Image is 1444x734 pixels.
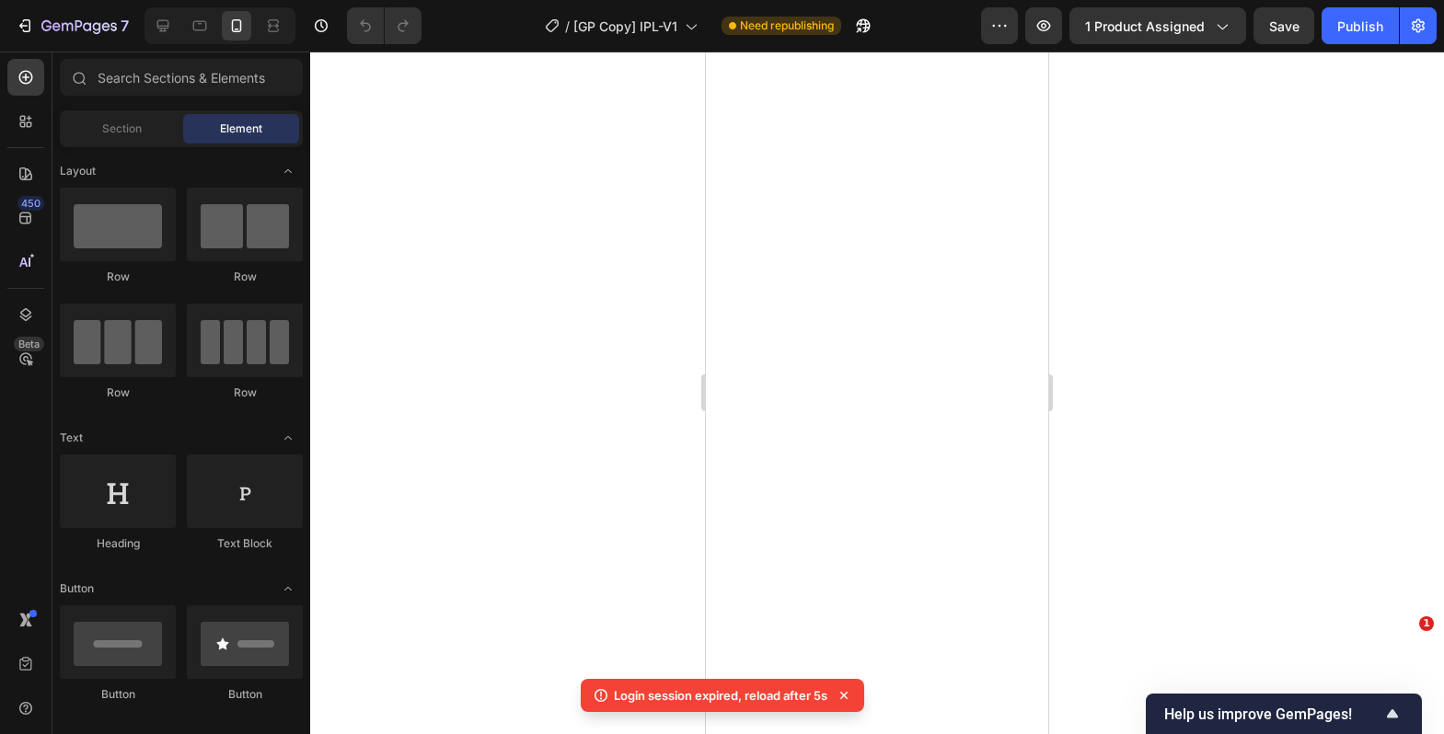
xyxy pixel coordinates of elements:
[565,17,570,36] span: /
[1069,7,1246,44] button: 1 product assigned
[187,269,303,285] div: Row
[573,17,677,36] span: [GP Copy] IPL-V1
[614,686,827,705] p: Login session expired, reload after 5s
[1419,616,1434,631] span: 1
[60,686,176,703] div: Button
[121,15,129,37] p: 7
[1085,17,1205,36] span: 1 product assigned
[220,120,262,137] span: Element
[1269,18,1300,34] span: Save
[60,580,94,597] span: Button
[1381,644,1426,688] iframe: Intercom live chat
[102,120,142,137] span: Section
[347,7,422,44] div: Undo/Redo
[1164,705,1381,723] span: Help us improve GemPages!
[273,156,303,186] span: Toggle open
[17,196,44,211] div: 450
[273,574,303,603] span: Toggle open
[1322,7,1399,44] button: Publish
[60,269,176,285] div: Row
[273,423,303,453] span: Toggle open
[187,384,303,401] div: Row
[1253,7,1314,44] button: Save
[60,59,303,96] input: Search Sections & Elements
[60,384,176,401] div: Row
[60,430,83,446] span: Text
[187,535,303,552] div: Text Block
[60,163,96,179] span: Layout
[7,7,137,44] button: 7
[187,686,303,703] div: Button
[740,17,834,34] span: Need republishing
[1337,17,1383,36] div: Publish
[60,535,176,552] div: Heading
[14,337,44,351] div: Beta
[706,52,1048,734] iframe: Design area
[1164,703,1404,725] button: Show survey - Help us improve GemPages!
